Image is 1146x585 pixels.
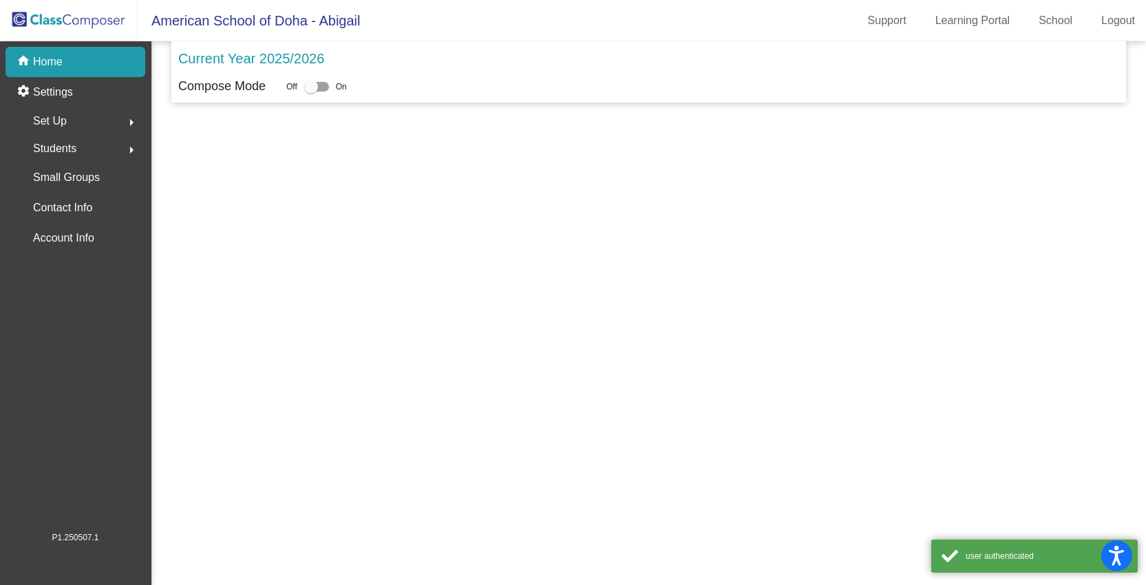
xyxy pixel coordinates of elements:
[33,54,63,70] p: Home
[924,10,1021,32] a: Learning Portal
[33,228,94,248] p: Account Info
[33,198,92,217] p: Contact Info
[857,10,917,32] a: Support
[33,111,67,131] span: Set Up
[336,81,347,93] span: On
[33,168,100,187] p: Small Groups
[17,84,33,100] mat-icon: settings
[178,77,266,96] p: Compose Mode
[33,84,73,100] p: Settings
[123,142,140,158] mat-icon: arrow_right
[123,114,140,131] mat-icon: arrow_right
[33,139,76,158] span: Students
[1090,10,1146,32] a: Logout
[966,550,1127,562] div: user authenticated
[138,10,361,32] span: American School of Doha - Abigail
[286,81,297,93] span: Off
[1028,10,1083,32] a: School
[17,54,33,70] mat-icon: home
[178,48,324,69] p: Current Year 2025/2026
